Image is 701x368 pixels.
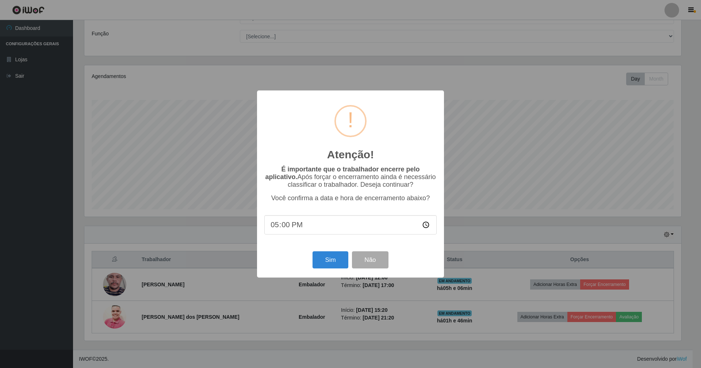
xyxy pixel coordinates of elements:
[313,251,348,268] button: Sim
[327,148,374,161] h2: Atenção!
[264,166,437,189] p: Após forçar o encerramento ainda é necessário classificar o trabalhador. Deseja continuar?
[265,166,420,181] b: É importante que o trabalhador encerre pelo aplicativo.
[352,251,388,268] button: Não
[264,194,437,202] p: Você confirma a data e hora de encerramento abaixo?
